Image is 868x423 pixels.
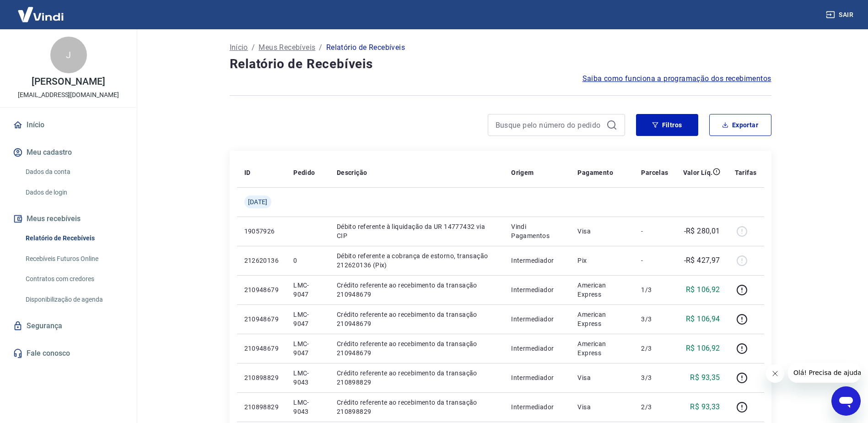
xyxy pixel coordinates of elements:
[293,339,322,358] p: LMC-9047
[511,256,563,265] p: Intermediador
[337,339,496,358] p: Crédito referente ao recebimento da transação 210948679
[641,168,668,177] p: Parcelas
[22,183,126,202] a: Dados de login
[244,344,279,353] p: 210948679
[252,42,255,53] p: /
[18,90,119,100] p: [EMAIL_ADDRESS][DOMAIN_NAME]
[337,369,496,387] p: Crédito referente ao recebimento da transação 210898829
[5,6,77,14] span: Olá! Precisa de ajuda?
[244,373,279,382] p: 210898829
[511,315,563,324] p: Intermediador
[11,209,126,229] button: Meus recebíveis
[337,251,496,270] p: Débito referente a cobrança de estorno, transação 212620136 (Pix)
[511,344,563,353] p: Intermediador
[293,168,315,177] p: Pedido
[244,315,279,324] p: 210948679
[577,310,626,328] p: American Express
[709,114,771,136] button: Exportar
[230,42,248,53] a: Início
[641,373,668,382] p: 3/3
[11,343,126,363] a: Fale conosco
[22,163,126,181] a: Dados da conta
[11,316,126,336] a: Segurança
[293,398,322,416] p: LMC-9043
[22,229,126,248] a: Relatório de Recebíveis
[293,369,322,387] p: LMC-9043
[577,281,626,299] p: American Express
[735,168,757,177] p: Tarifas
[244,227,279,236] p: 19057926
[690,372,720,383] p: R$ 93,35
[337,168,367,177] p: Descrição
[577,339,626,358] p: American Express
[337,281,496,299] p: Crédito referente ao recebimento da transação 210948679
[683,168,713,177] p: Valor Líq.
[293,281,322,299] p: LMC-9047
[337,222,496,240] p: Débito referente à liquidação da UR 14777432 via CIP
[244,285,279,294] p: 210948679
[11,0,70,28] img: Vindi
[824,6,857,23] button: Sair
[641,256,668,265] p: -
[244,168,251,177] p: ID
[11,115,126,135] a: Início
[248,197,268,206] span: [DATE]
[319,42,322,53] p: /
[244,402,279,412] p: 210898829
[686,314,720,325] p: R$ 106,94
[496,118,603,132] input: Busque pelo número do pedido
[22,290,126,309] a: Disponibilização de agenda
[641,227,668,236] p: -
[831,386,861,416] iframe: Botão para abrir a janela de mensagens
[582,73,771,84] a: Saiba como funciona a programação dos recebimentos
[22,249,126,268] a: Recebíveis Futuros Online
[511,222,563,240] p: Vindi Pagamentos
[511,168,534,177] p: Origem
[577,227,626,236] p: Visa
[337,398,496,416] p: Crédito referente ao recebimento da transação 210898829
[686,284,720,295] p: R$ 106,92
[11,142,126,163] button: Meu cadastro
[641,285,668,294] p: 1/3
[690,401,720,412] p: R$ 93,33
[293,256,322,265] p: 0
[686,343,720,354] p: R$ 106,92
[684,255,720,266] p: -R$ 427,97
[511,373,563,382] p: Intermediador
[577,402,626,412] p: Visa
[684,226,720,237] p: -R$ 280,01
[337,310,496,328] p: Crédito referente ao recebimento da transação 210948679
[636,114,698,136] button: Filtros
[244,256,279,265] p: 212620136
[293,310,322,328] p: LMC-9047
[766,364,784,383] iframe: Fechar mensagem
[326,42,405,53] p: Relatório de Recebíveis
[641,344,668,353] p: 2/3
[788,363,861,383] iframe: Mensagem da empresa
[259,42,315,53] a: Meus Recebíveis
[50,37,87,73] div: J
[641,315,668,324] p: 3/3
[32,77,105,87] p: [PERSON_NAME]
[230,55,771,73] h4: Relatório de Recebíveis
[511,285,563,294] p: Intermediador
[641,402,668,412] p: 2/3
[577,168,613,177] p: Pagamento
[577,256,626,265] p: Pix
[577,373,626,382] p: Visa
[22,270,126,288] a: Contratos com credores
[511,402,563,412] p: Intermediador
